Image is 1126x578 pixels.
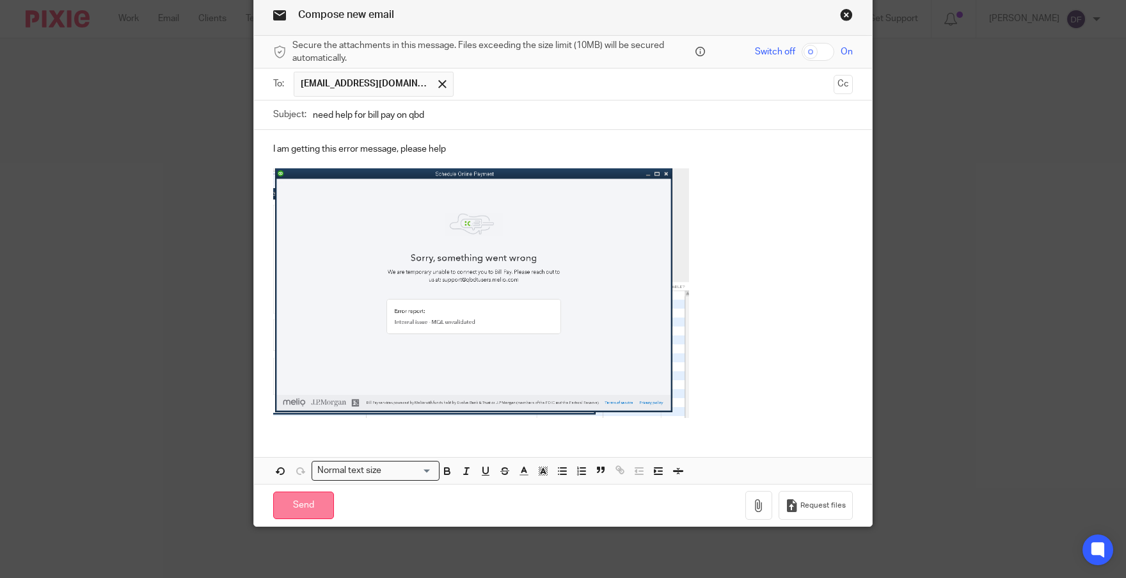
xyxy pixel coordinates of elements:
label: Subject: [273,108,306,121]
label: To: [273,77,287,90]
span: On [841,45,853,58]
span: Compose new email [298,10,394,20]
input: Send [273,492,334,519]
span: [EMAIL_ADDRESS][DOMAIN_NAME] [301,77,429,90]
button: Cc [834,75,853,94]
input: Search for option [386,464,432,478]
span: Request files [800,501,846,511]
span: Normal text size [315,464,385,478]
p: I am getting this error message, please help [273,143,853,156]
span: Switch off [755,45,795,58]
div: Search for option [312,461,440,481]
img: Image [273,168,689,417]
a: Close this dialog window [840,8,853,26]
span: Secure the attachments in this message. Files exceeding the size limit (10MB) will be secured aut... [292,39,692,65]
button: Request files [779,491,853,520]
